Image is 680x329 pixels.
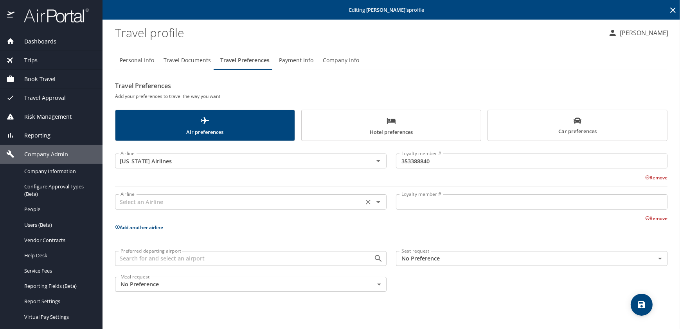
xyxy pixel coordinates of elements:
input: Select an Airline [117,156,361,166]
span: Trips [14,56,38,65]
img: icon-airportal.png [7,8,15,23]
div: No Preference [396,251,667,266]
input: Search for and select an airport [117,253,361,264]
span: Company Information [24,168,93,175]
span: Travel Preferences [220,56,270,65]
button: Add another airline [115,224,163,231]
div: Profile [115,51,667,70]
span: Payment Info [279,56,313,65]
span: Configure Approval Types (Beta) [24,183,93,198]
span: Report Settings [24,298,93,305]
span: Hotel preferences [306,116,476,137]
p: [PERSON_NAME] [617,28,668,38]
span: Air preferences [120,116,290,137]
button: Clear [363,197,374,208]
span: Travel Documents [164,56,211,65]
span: Reporting Fields (Beta) [24,282,93,290]
span: Company Admin [14,150,68,159]
span: Car preferences [493,117,662,136]
span: Users (Beta) [24,221,93,229]
span: Vendor Contracts [24,237,93,244]
h2: Travel Preferences [115,80,667,92]
span: Reporting [14,131,50,140]
img: airportal-logo.png [15,8,89,23]
span: Personal Info [120,56,154,65]
span: Book Travel [14,75,56,83]
button: [PERSON_NAME] [605,26,671,40]
p: Editing profile [105,7,678,13]
button: Remove [645,174,667,181]
span: Virtual Pay Settings [24,313,93,321]
div: scrollable force tabs example [115,110,667,141]
button: Remove [645,215,667,222]
div: No Preference [115,277,387,292]
input: Select an Airline [117,197,361,207]
span: Service Fees [24,267,93,275]
button: Open [373,155,384,166]
button: Open [373,253,384,264]
h6: Add your preferences to travel the way you want [115,92,667,100]
span: Risk Management [14,112,72,121]
strong: [PERSON_NAME] 's [366,6,409,13]
span: Company Info [323,56,359,65]
span: People [24,206,93,213]
span: Help Desk [24,252,93,259]
button: save [631,294,653,316]
span: Dashboards [14,37,56,46]
span: Travel Approval [14,94,66,102]
h1: Travel profile [115,20,602,45]
button: Open [373,197,384,208]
